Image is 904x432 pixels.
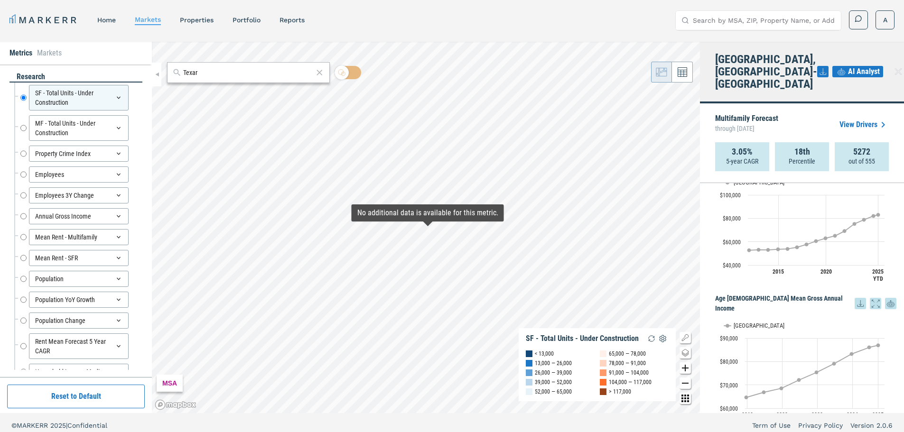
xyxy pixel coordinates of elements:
path: Saturday, 14 Dec, 16:00, 86,031.16. USA. [867,345,871,349]
text: $60,000 [720,405,738,412]
span: © [11,422,17,429]
path: Saturday, 14 Jun, 17:00, 86,888.97. USA. [876,343,880,347]
div: < 13,000 [535,349,554,358]
button: Show/Hide Legend Map Button [680,332,691,343]
div: Population Change [29,313,129,329]
span: through [DATE] [715,122,778,135]
div: SF - Total Units - Under Construction [526,334,639,343]
a: home [97,16,116,24]
path: Monday, 14 Dec, 16:00, 72,102.28. USA. [797,378,801,382]
div: Annual Gross Income [29,208,129,224]
path: Friday, 14 Dec, 16:00, 53,080.46. USA. [757,248,761,252]
button: Zoom in map button [680,362,691,374]
a: Version 2.0.6 [850,421,893,430]
button: Reset to Default [7,385,145,408]
div: 78,000 — 91,000 [609,358,646,368]
text: 2022 [811,412,823,418]
path: Thursday, 14 Dec, 16:00, 83,211.88. USA. [850,352,854,356]
text: $70,000 [720,382,738,389]
path: Thursday, 14 Dec, 16:00, 78,681.93. USA. [862,218,866,221]
li: Metrics [9,47,32,59]
div: 13,000 — 26,000 [535,358,572,368]
div: MSA [157,375,183,392]
text: $80,000 [723,215,741,222]
div: Rent Mean Forecast 5 Year CAGR [29,333,129,359]
path: Wednesday, 14 Dec, 16:00, 79,065.04. USA. [832,362,836,366]
button: Change style map button [680,347,691,358]
div: Population [29,271,129,287]
div: 52,000 — 65,000 [535,387,572,396]
path: Friday, 14 Dec, 16:00, 60,426.3. USA. [814,239,818,243]
strong: 5272 [853,147,870,156]
input: Search by MSA, ZIP, Property Name, or Address [693,11,835,30]
a: View Drivers [839,119,889,130]
div: 26,000 — 39,000 [535,368,572,377]
div: Map Tooltip Content [357,208,498,218]
p: Percentile [789,156,815,166]
h4: [GEOGRAPHIC_DATA], [GEOGRAPHIC_DATA]-[GEOGRAPHIC_DATA] [715,53,817,90]
strong: 3.05% [732,147,753,156]
input: Search by MSA or ZIP Code [183,68,313,78]
path: Saturday, 14 Jun, 17:00, 82,957.79. USA. [876,213,880,217]
path: Thursday, 14 Dec, 16:00, 64,659.55. USA. [745,395,748,399]
svg: Interactive chart [715,170,889,289]
path: Friday, 14 Dec, 16:00, 66,837.88. USA. [762,390,766,394]
a: MARKERR [9,13,78,27]
text: 2024 [847,412,858,418]
div: 91,000 — 104,000 [609,368,649,377]
span: 2025 | [50,422,67,429]
button: Other options map button [680,393,691,404]
path: Thursday, 14 Dec, 16:00, 57,606.5. USA. [805,242,809,246]
div: MF - Total Units - Under Construction [29,115,129,141]
div: SF - Total Units - Under Construction [29,85,129,110]
span: MARKERR [17,422,50,429]
path: Tuesday, 14 Dec, 16:00, 69,082.78. USA. [843,229,847,233]
a: Term of Use [752,421,791,430]
text: 2015 [773,268,784,275]
canvas: Map [152,42,700,413]
text: 2020 [820,268,832,275]
div: Age 35-54 Mean Gross Annual Income. Highcharts interactive chart. [715,313,896,432]
a: Portfolio [233,16,261,24]
text: 2025 YTD [872,268,884,282]
button: Zoom out map button [680,377,691,389]
div: Household Income Median. Highcharts interactive chart. [715,170,896,289]
div: Household Income Median [29,364,129,380]
div: research [9,72,142,83]
span: AI Analyst [848,66,880,77]
path: Sunday, 14 Dec, 16:00, 53,440.99. USA. [776,248,780,251]
button: A [876,10,895,29]
div: 39,000 — 52,000 [535,377,572,387]
img: Settings [657,333,669,344]
text: 2018 [742,412,753,418]
path: Wednesday, 14 Dec, 16:00, 55,176.83. USA. [795,245,799,249]
path: Wednesday, 14 Dec, 16:00, 75,179.19. USA. [853,222,857,226]
path: Monday, 14 Dec, 16:00, 65,014.71. USA. [833,234,837,238]
text: $60,000 [723,239,741,246]
path: Saturday, 14 Dec, 16:00, 68,537.18. USA. [780,386,783,390]
a: Mapbox logo [155,399,196,410]
p: Multifamily Forecast [715,115,778,135]
div: Mean Rent - SFR [29,250,129,266]
p: out of 555 [848,156,875,166]
text: 2020 [776,412,788,418]
span: A [883,15,887,25]
text: $80,000 [720,358,738,365]
a: markets [135,16,161,23]
div: Population YoY Growth [29,292,129,308]
div: Employees [29,166,129,183]
div: Employees 3Y Change [29,187,129,203]
path: Monday, 14 Dec, 16:00, 53,831.81. USA. [786,247,790,251]
span: Confidential [67,422,107,429]
text: [GEOGRAPHIC_DATA] [734,322,784,329]
div: 104,000 — 117,000 [609,377,652,387]
text: $40,000 [723,262,741,269]
div: 65,000 — 78,000 [609,349,646,358]
path: Tuesday, 14 Dec, 16:00, 75,331.81. USA. [815,370,819,374]
strong: 18th [794,147,810,156]
img: Reload Legend [646,333,657,344]
text: 2025 YTD [872,412,884,425]
a: properties [180,16,214,24]
div: Mean Rent - Multifamily [29,229,129,245]
h5: Age [DEMOGRAPHIC_DATA] Mean Gross Annual Income [715,294,896,313]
